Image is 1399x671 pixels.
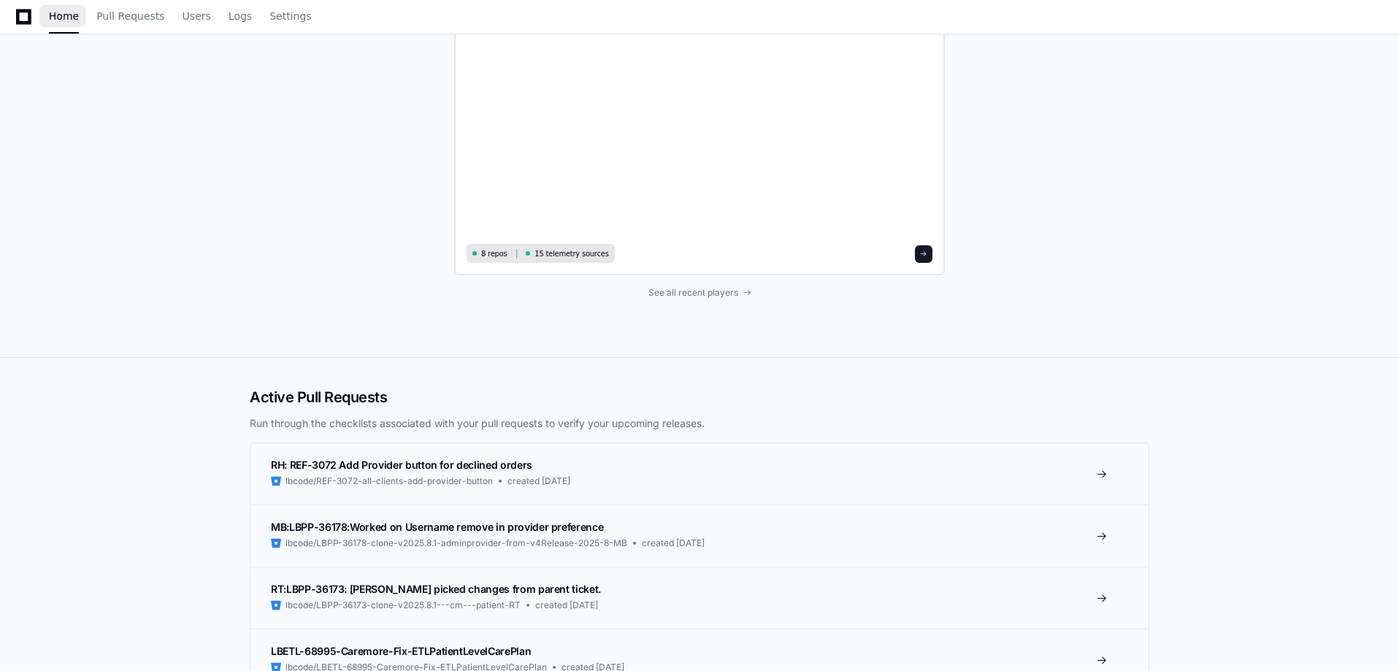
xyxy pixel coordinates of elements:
[285,537,627,549] span: lbcode/LBPP-36178-clone-v2025.8.1-adminprovider-from-v4Release-2025-8-MB
[271,459,532,471] span: RH: REF-3072 Add Provider button for declined orders
[250,387,1149,407] h2: Active Pull Requests
[642,537,705,549] span: created [DATE]
[481,248,507,259] span: 8 repos
[96,12,164,20] span: Pull Requests
[271,645,531,657] span: LBETL-68995-Caremore-Fix-ETLPatientLevelCarePlan
[271,521,603,533] span: MB:LBPP-36178:Worked on Username remove in provider preference
[229,12,252,20] span: Logs
[183,12,211,20] span: Users
[507,475,570,487] span: created [DATE]
[285,475,493,487] span: lbcode/REF-3072-all-clients-add-provider-button
[285,599,521,611] span: lbcode/LBPP-36173-clone-v2025.8.1---cm---patient-RT
[648,287,738,299] span: See all recent players
[49,12,79,20] span: Home
[250,443,1149,505] a: RH: REF-3072 Add Provider button for declined orderslbcode/REF-3072-all-clients-add-provider-butt...
[271,583,601,595] span: RT:LBPP-36173: [PERSON_NAME] picked changes from parent ticket.
[535,599,598,611] span: created [DATE]
[269,12,311,20] span: Settings
[454,287,945,299] a: See all recent players
[250,416,1149,431] p: Run through the checklists associated with your pull requests to verify your upcoming releases.
[250,567,1149,629] a: RT:LBPP-36173: [PERSON_NAME] picked changes from parent ticket.lbcode/LBPP-36173-clone-v2025.8.1-...
[250,505,1149,567] a: MB:LBPP-36178:Worked on Username remove in provider preferencelbcode/LBPP-36178-clone-v2025.8.1-a...
[534,248,608,259] span: 15 telemetry sources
